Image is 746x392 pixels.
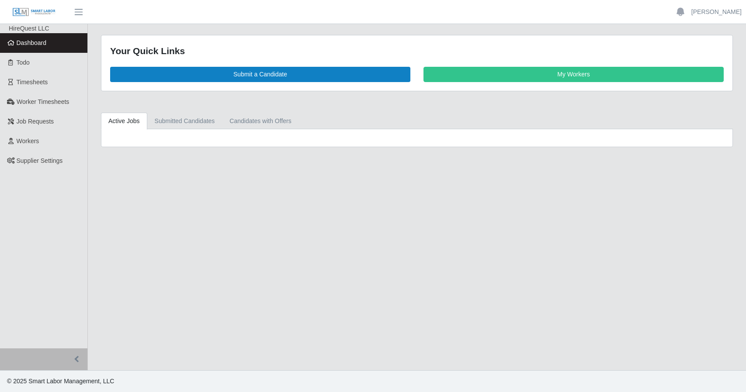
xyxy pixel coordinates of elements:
[222,113,298,130] a: Candidates with Offers
[17,157,63,164] span: Supplier Settings
[101,113,147,130] a: Active Jobs
[110,67,410,82] a: Submit a Candidate
[423,67,724,82] a: My Workers
[7,378,114,385] span: © 2025 Smart Labor Management, LLC
[17,59,30,66] span: Todo
[147,113,222,130] a: Submitted Candidates
[17,118,54,125] span: Job Requests
[691,7,742,17] a: [PERSON_NAME]
[17,39,47,46] span: Dashboard
[9,25,49,32] span: HireQuest LLC
[12,7,56,17] img: SLM Logo
[110,44,724,58] div: Your Quick Links
[17,98,69,105] span: Worker Timesheets
[17,79,48,86] span: Timesheets
[17,138,39,144] span: Workers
